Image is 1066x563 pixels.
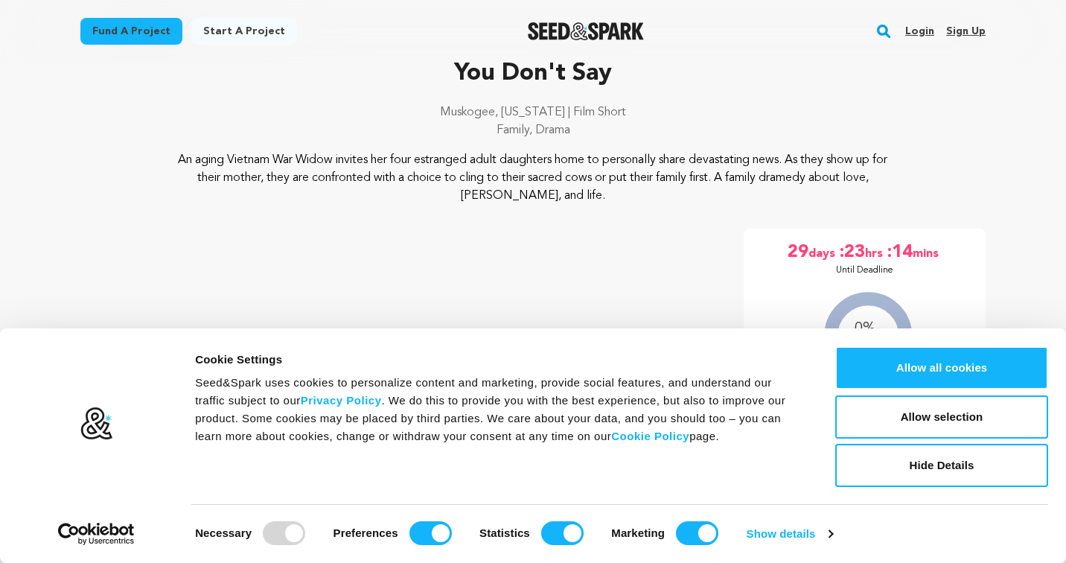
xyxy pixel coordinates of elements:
[528,22,645,40] a: Seed&Spark Homepage
[611,430,689,442] a: Cookie Policy
[195,374,802,445] div: Seed&Spark uses cookies to personalize content and marketing, provide social features, and unders...
[788,241,808,264] span: 29
[80,56,986,92] p: You Don't Say
[835,346,1048,389] button: Allow all cookies
[191,18,297,45] a: Start a project
[80,104,986,121] p: Muskogee, [US_STATE] | Film Short
[80,407,113,441] img: logo
[865,241,886,264] span: hrs
[80,18,182,45] a: Fund a project
[747,523,833,545] a: Show details
[479,527,530,539] strong: Statistics
[946,19,986,43] a: Sign up
[913,241,942,264] span: mins
[835,395,1048,439] button: Allow selection
[886,241,913,264] span: :14
[301,394,382,407] a: Privacy Policy
[31,523,162,545] a: Usercentrics Cookiebot - opens in a new window
[195,527,252,539] strong: Necessary
[905,19,934,43] a: Login
[171,151,896,205] p: An aging Vietnam War Widow invites her four estranged adult daughters home to personally share de...
[836,264,893,276] p: Until Deadline
[838,241,865,264] span: :23
[80,121,986,139] p: Family, Drama
[195,351,802,369] div: Cookie Settings
[528,22,645,40] img: Seed&Spark Logo Dark Mode
[808,241,838,264] span: days
[611,527,665,539] strong: Marketing
[835,444,1048,487] button: Hide Details
[194,515,195,516] legend: Consent Selection
[333,527,398,539] strong: Preferences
